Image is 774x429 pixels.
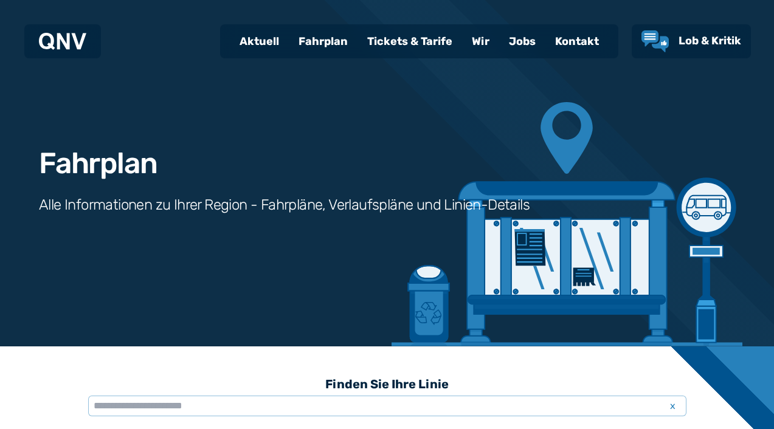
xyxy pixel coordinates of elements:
a: Wir [462,26,499,57]
a: Lob & Kritik [641,30,741,52]
a: Jobs [499,26,545,57]
span: Lob & Kritik [679,34,741,47]
a: Fahrplan [289,26,358,57]
img: QNV Logo [39,33,86,50]
h1: Fahrplan [39,149,157,178]
a: Kontakt [545,26,609,57]
a: Aktuell [230,26,289,57]
a: Tickets & Tarife [358,26,462,57]
a: QNV Logo [39,29,86,53]
span: x [665,399,682,413]
h3: Finden Sie Ihre Linie [88,371,686,397]
h3: Alle Informationen zu Ihrer Region - Fahrpläne, Verlaufspläne und Linien-Details [39,195,530,214]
